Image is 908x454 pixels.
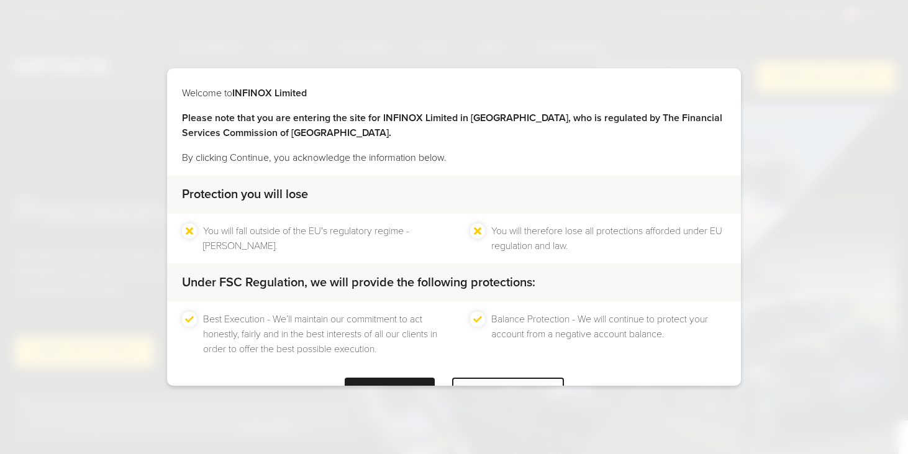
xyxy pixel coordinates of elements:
li: Balance Protection - We will continue to protect your account from a negative account balance. [491,312,726,356]
strong: INFINOX Limited [232,87,307,99]
div: LEAVE WEBSITE [452,378,564,408]
li: You will therefore lose all protections afforded under EU regulation and law. [491,224,726,253]
strong: Under FSC Regulation, we will provide the following protections: [182,275,535,290]
strong: Please note that you are entering the site for INFINOX Limited in [GEOGRAPHIC_DATA], who is regul... [182,112,722,139]
strong: Protection you will lose [182,187,308,202]
p: By clicking Continue, you acknowledge the information below. [182,150,726,165]
li: Best Execution - We’ll maintain our commitment to act honestly, fairly and in the best interests ... [203,312,438,356]
div: CONTINUE [345,378,435,408]
p: Welcome to [182,86,726,101]
li: You will fall outside of the EU's regulatory regime - [PERSON_NAME]. [203,224,438,253]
